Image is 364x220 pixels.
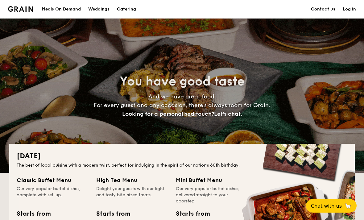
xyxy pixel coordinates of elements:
div: Delight your guests with our light and tasty bite-sized treats. [96,186,168,204]
span: Chat with us [311,203,342,209]
div: Our very popular buffet dishes, complete with set-up. [17,186,89,204]
div: Starts from [96,209,130,218]
div: Mini Buffet Menu [176,176,248,185]
div: The best of local cuisine with a modern twist, perfect for indulging in the spirit of our nation’... [17,162,347,168]
span: Looking for a personalised touch? [122,110,214,117]
h2: [DATE] [17,151,347,161]
div: High Tea Menu [96,176,168,185]
img: Grain [8,6,33,12]
div: Starts from [176,209,209,218]
span: You have good taste [120,74,245,89]
div: Starts from [17,209,50,218]
a: Logotype [8,6,33,12]
button: Chat with us🦙 [306,199,357,213]
div: Classic Buffet Menu [17,176,89,185]
span: And we have great food. For every guest and any occasion, there’s always room for Grain. [94,93,270,117]
span: Let's chat. [214,110,242,117]
span: 🦙 [344,202,352,210]
div: Our very popular buffet dishes, delivered straight to your doorstep. [176,186,248,204]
